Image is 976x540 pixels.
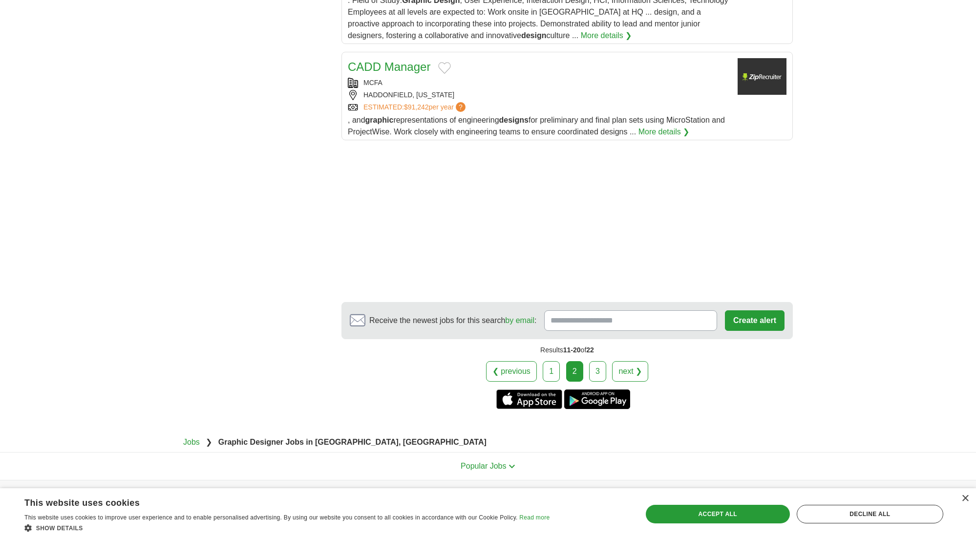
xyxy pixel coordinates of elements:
a: 1 [543,361,560,382]
a: 3 [589,361,606,382]
a: ESTIMATED:$91,242per year? [363,102,467,112]
button: Create alert [725,310,785,331]
strong: graphic [365,116,394,124]
div: 2 [566,361,583,382]
span: 11-20 [563,346,581,354]
a: by email [505,316,534,324]
img: Company logo [738,58,786,95]
h4: Country selection [640,480,793,508]
span: This website uses cookies to improve user experience and to enable personalised advertising. By u... [24,514,518,521]
a: Get the Android app [564,389,630,409]
span: $91,242 [404,103,429,111]
img: toggle icon [509,464,515,469]
div: HADDONFIELD, [US_STATE] [348,90,730,100]
a: More details ❯ [638,126,690,138]
a: CADD Manager [348,60,430,73]
iframe: Ads by Google [341,148,793,294]
span: Receive the newest jobs for this search : [369,315,536,326]
div: This website uses cookies [24,494,525,509]
div: Close [961,495,969,502]
span: , and representations of engineering for preliminary and final plan sets using MicroStation and P... [348,116,725,136]
span: ? [456,102,466,112]
span: 22 [586,346,594,354]
div: MCFA [348,78,730,88]
span: Popular Jobs [461,462,506,470]
div: Show details [24,523,550,533]
div: Decline all [797,505,943,523]
span: ❯ [206,438,212,446]
strong: designs [499,116,529,124]
a: Jobs [183,438,200,446]
a: Get the iPhone app [496,389,562,409]
a: ❮ previous [486,361,537,382]
div: Results of [341,339,793,361]
a: next ❯ [612,361,648,382]
a: Read more, opens a new window [519,514,550,521]
button: Add to favorite jobs [438,62,451,74]
div: Accept all [646,505,790,523]
span: Show details [36,525,83,532]
strong: design [521,31,547,40]
a: More details ❯ [581,30,632,42]
strong: Graphic Designer Jobs in [GEOGRAPHIC_DATA], [GEOGRAPHIC_DATA] [218,438,487,446]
